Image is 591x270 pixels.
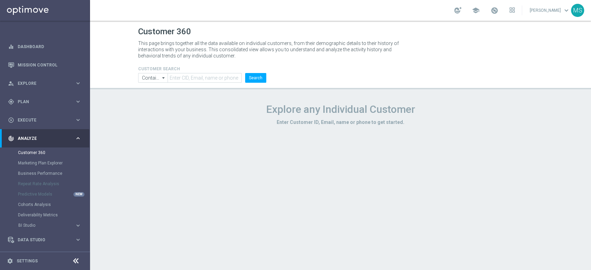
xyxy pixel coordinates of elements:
div: MS [571,4,584,17]
div: BI Studio [18,223,75,227]
div: Repeat Rate Analysis [18,179,89,189]
i: person_search [8,80,14,87]
div: Business Performance [18,168,89,179]
div: Predictive Models [18,189,89,199]
div: Explore [8,80,75,87]
button: person_search Explore keyboard_arrow_right [8,81,82,86]
span: Explore [18,81,75,85]
a: [PERSON_NAME]keyboard_arrow_down [529,5,571,16]
i: keyboard_arrow_right [75,117,81,123]
button: track_changes Analyze keyboard_arrow_right [8,136,82,141]
input: Enter CID, Email, name or phone [168,73,241,83]
h4: CUSTOMER SEARCH [138,66,266,71]
i: equalizer [8,44,14,50]
a: Marketing Plan Explorer [18,160,72,166]
h3: Enter Customer ID, Email, name or phone to get started. [138,119,543,125]
div: Customer 360 [18,147,89,158]
span: school [472,7,480,14]
div: Marketing Plan Explorer [18,158,89,168]
i: keyboard_arrow_right [75,222,81,229]
div: Execute [8,117,75,123]
div: Plan [8,99,75,105]
span: BI Studio [18,223,68,227]
h1: Explore any Individual Customer [138,103,543,116]
div: NEW [73,192,84,197]
i: arrow_drop_down [160,73,167,82]
a: Optibot [18,249,72,267]
button: play_circle_outline Execute keyboard_arrow_right [8,117,82,123]
span: Execute [18,118,75,122]
span: keyboard_arrow_down [563,7,570,14]
a: Dashboard [18,37,81,56]
div: Cohorts Analysis [18,199,89,210]
div: Dashboard [8,37,81,56]
i: gps_fixed [8,99,14,105]
button: Search [245,73,266,83]
a: Customer 360 [18,150,72,155]
i: keyboard_arrow_right [75,236,81,243]
p: This page brings together all the data available on individual customers, from their demographic ... [138,40,405,59]
span: Analyze [18,136,75,141]
button: Mission Control [8,62,82,68]
button: BI Studio keyboard_arrow_right [18,223,82,228]
button: Data Studio keyboard_arrow_right [8,237,82,243]
i: play_circle_outline [8,117,14,123]
div: Deliverability Metrics [18,210,89,220]
i: track_changes [8,135,14,142]
a: Mission Control [18,56,81,74]
a: Deliverability Metrics [18,212,72,218]
a: Business Performance [18,171,72,176]
i: keyboard_arrow_right [75,135,81,142]
button: equalizer Dashboard [8,44,82,49]
div: Optibot [8,249,81,267]
div: Data Studio [8,237,75,243]
h1: Customer 360 [138,27,543,37]
span: Data Studio [18,238,75,242]
a: Cohorts Analysis [18,202,72,207]
i: settings [7,258,13,264]
input: Contains [138,73,168,83]
div: BI Studio [18,220,89,231]
i: keyboard_arrow_right [75,98,81,105]
span: Plan [18,100,75,104]
a: Settings [17,259,38,263]
div: Analyze [8,135,75,142]
i: keyboard_arrow_right [75,80,81,87]
button: gps_fixed Plan keyboard_arrow_right [8,99,82,105]
div: Mission Control [8,56,81,74]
